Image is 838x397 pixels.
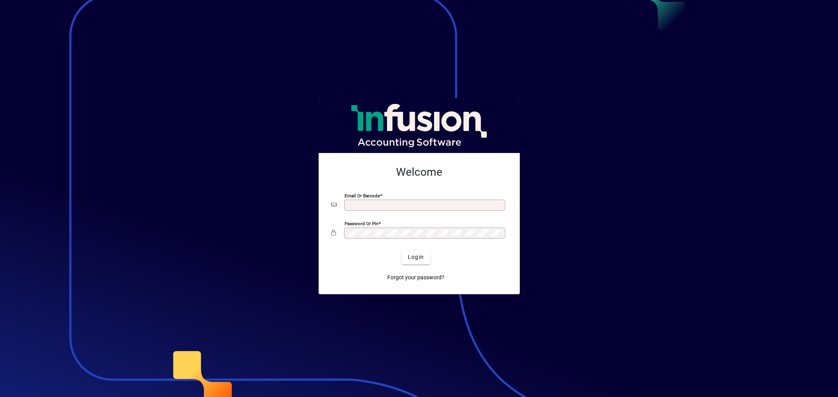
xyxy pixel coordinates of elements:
[345,220,378,226] mat-label: Password or Pin
[387,273,444,282] span: Forgot your password?
[384,271,447,285] a: Forgot your password?
[345,193,380,198] mat-label: Email or Barcode
[331,166,507,179] h2: Welcome
[408,253,424,261] span: Login
[402,250,430,264] button: Login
